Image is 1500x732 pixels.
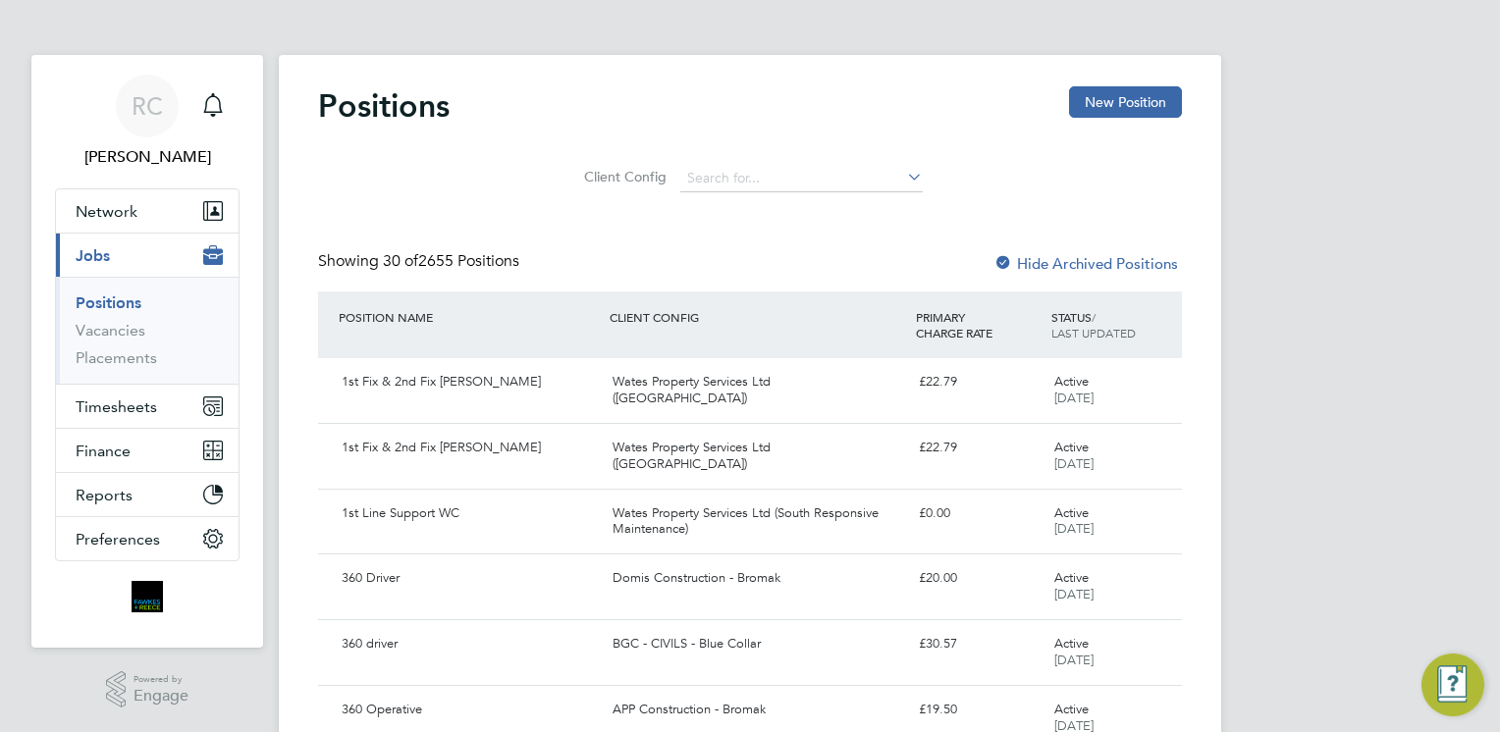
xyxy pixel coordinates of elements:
span: [DATE] [1054,520,1094,537]
span: Timesheets [76,397,157,416]
button: Timesheets [56,385,239,428]
span: Preferences [76,530,160,549]
span: [DATE] [1054,652,1094,668]
div: STATUS [1046,299,1182,350]
a: Go to home page [55,581,240,612]
label: Client Config [578,168,667,185]
button: Reports [56,473,239,516]
a: Positions [76,293,141,312]
img: bromak-logo-retina.png [132,581,163,612]
span: [DATE] [1054,586,1094,602]
span: Active [1054,701,1089,717]
div: APP Construction - Bromak [605,694,910,726]
button: Network [56,189,239,233]
span: [DATE] [1054,390,1094,406]
div: 1st Line Support WC [334,497,605,530]
a: RC[PERSON_NAME] [55,75,240,169]
span: Powered by [134,671,188,688]
button: Preferences [56,517,239,560]
div: £0.00 [911,497,1046,530]
a: Vacancies [76,321,145,340]
div: PRIMARY CHARGE RATE [911,299,1046,350]
span: 2655 Positions [383,251,519,271]
button: Engage Resource Center [1421,654,1484,716]
div: £19.50 [911,694,1046,726]
div: £22.79 [911,432,1046,464]
span: Finance [76,442,131,460]
span: Robyn Clarke [55,145,240,169]
div: 360 driver [334,628,605,660]
span: 30 of [383,251,418,271]
button: Jobs [56,234,239,277]
span: / [1092,309,1096,325]
span: Engage [134,688,188,705]
div: Domis Construction - Bromak [605,562,910,595]
div: Jobs [56,277,239,384]
span: Active [1054,439,1089,455]
a: Powered byEngage [106,671,189,708]
div: POSITION NAME [334,299,605,335]
label: Hide Archived Positions [993,254,1178,273]
button: Finance [56,429,239,472]
div: £30.57 [911,628,1046,660]
div: Wates Property Services Ltd (South Responsive Maintenance) [605,497,910,547]
span: Network [76,202,137,221]
div: Wates Property Services Ltd ([GEOGRAPHIC_DATA]) [605,366,910,415]
button: New Position [1069,86,1182,118]
input: Search for... [680,165,923,192]
a: Placements [76,348,157,367]
span: Active [1054,635,1089,652]
div: Showing [318,251,523,272]
div: £20.00 [911,562,1046,595]
div: CLIENT CONFIG [605,299,910,335]
div: 360 Driver [334,562,605,595]
div: Wates Property Services Ltd ([GEOGRAPHIC_DATA]) [605,432,910,481]
span: Reports [76,486,133,504]
span: LAST UPDATED [1051,325,1136,340]
span: [DATE] [1054,455,1094,472]
div: 1st Fix & 2nd Fix [PERSON_NAME] [334,432,605,464]
div: 1st Fix & 2nd Fix [PERSON_NAME] [334,366,605,398]
h2: Positions [318,86,450,126]
span: Active [1054,569,1089,586]
div: BGC - CIVILS - Blue Collar [605,628,910,660]
div: 360 Operative [334,694,605,726]
div: £22.79 [911,366,1046,398]
span: RC [132,93,163,119]
span: Active [1054,373,1089,390]
span: Jobs [76,246,110,265]
nav: Main navigation [31,55,263,648]
span: Active [1054,504,1089,521]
